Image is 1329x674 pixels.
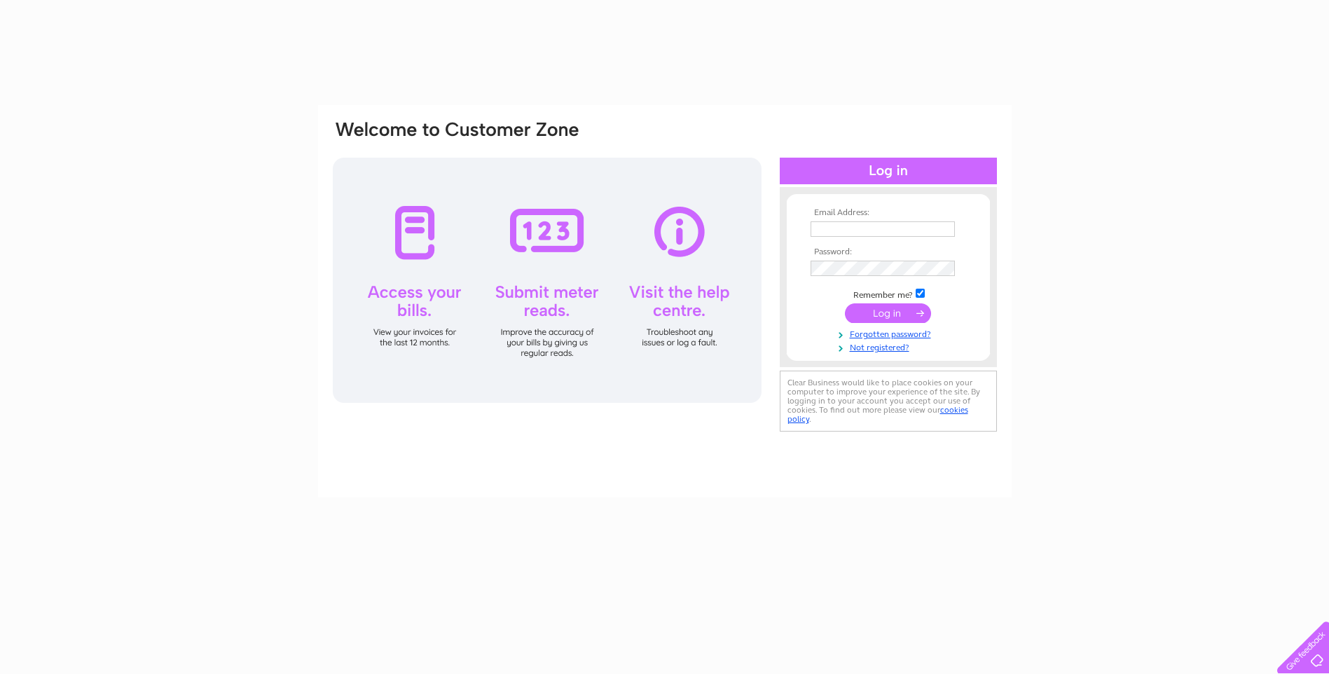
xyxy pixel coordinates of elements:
[780,371,997,432] div: Clear Business would like to place cookies on your computer to improve your experience of the sit...
[807,247,970,257] th: Password:
[811,326,970,340] a: Forgotten password?
[807,208,970,218] th: Email Address:
[811,340,970,353] a: Not registered?
[787,405,968,424] a: cookies policy
[807,287,970,301] td: Remember me?
[845,303,931,323] input: Submit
